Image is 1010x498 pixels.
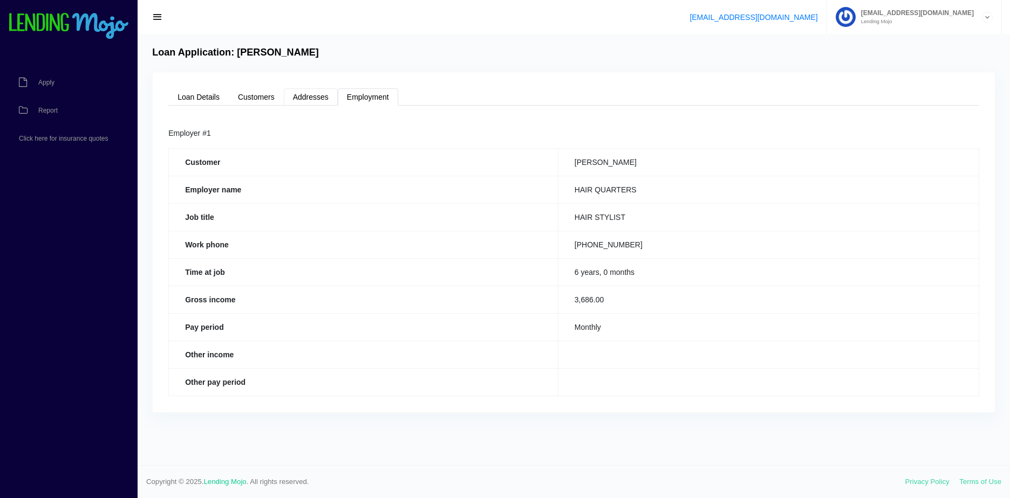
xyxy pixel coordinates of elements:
[558,148,979,176] td: [PERSON_NAME]
[959,478,1001,486] a: Terms of Use
[229,88,284,106] a: Customers
[146,476,905,487] span: Copyright © 2025. . All rights reserved.
[169,341,558,368] th: Other income
[38,107,58,114] span: Report
[905,478,950,486] a: Privacy Policy
[338,88,398,106] a: Employment
[169,203,558,231] th: Job title
[169,176,558,203] th: Employer name
[284,88,338,106] a: Addresses
[204,478,247,486] a: Lending Mojo
[168,127,979,140] div: Employer #1
[169,286,558,313] th: Gross income
[19,135,108,142] span: Click here for insurance quotes
[169,258,558,286] th: Time at job
[856,10,974,16] span: [EMAIL_ADDRESS][DOMAIN_NAME]
[169,368,558,396] th: Other pay period
[558,176,979,203] td: HAIR QUARTERS
[558,203,979,231] td: HAIR STYLIST
[836,7,856,27] img: Profile image
[169,148,558,176] th: Customer
[690,13,817,22] a: [EMAIL_ADDRESS][DOMAIN_NAME]
[169,313,558,341] th: Pay period
[169,231,558,258] th: Work phone
[558,258,979,286] td: 6 years, 0 months
[168,88,229,106] a: Loan Details
[558,231,979,258] td: [PHONE_NUMBER]
[38,79,54,86] span: Apply
[558,313,979,341] td: Monthly
[8,13,129,40] img: logo-small.png
[558,286,979,313] td: 3,686.00
[152,47,319,59] h4: Loan Application: [PERSON_NAME]
[856,19,974,24] small: Lending Mojo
